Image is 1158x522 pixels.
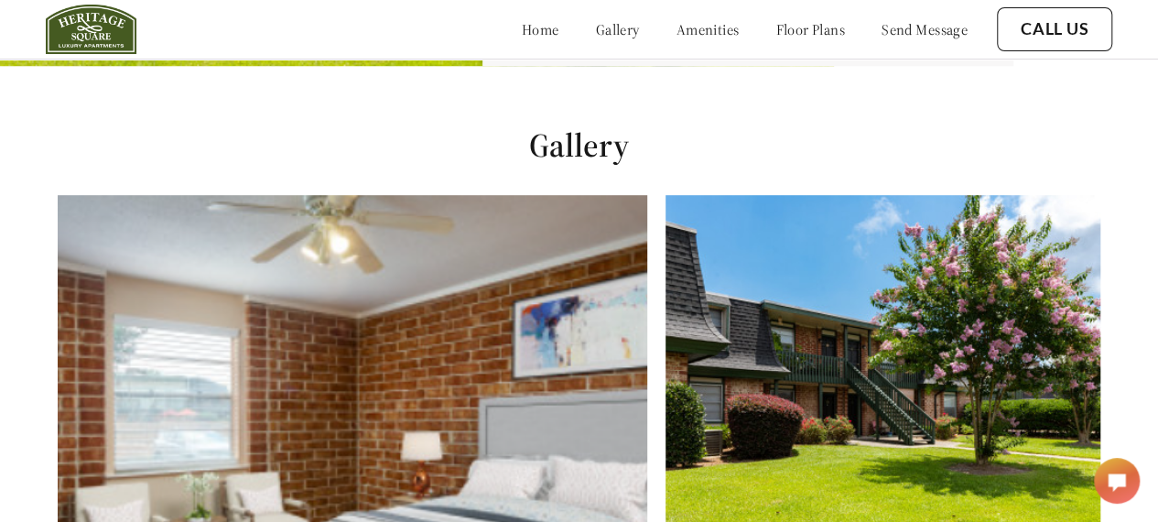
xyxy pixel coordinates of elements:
[46,5,136,54] img: heritage_square_logo.jpg
[775,20,845,38] a: floor plans
[1021,19,1088,39] a: Call Us
[522,20,559,38] a: home
[997,7,1112,51] button: Call Us
[882,20,968,38] a: send message
[596,20,640,38] a: gallery
[676,20,740,38] a: amenities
